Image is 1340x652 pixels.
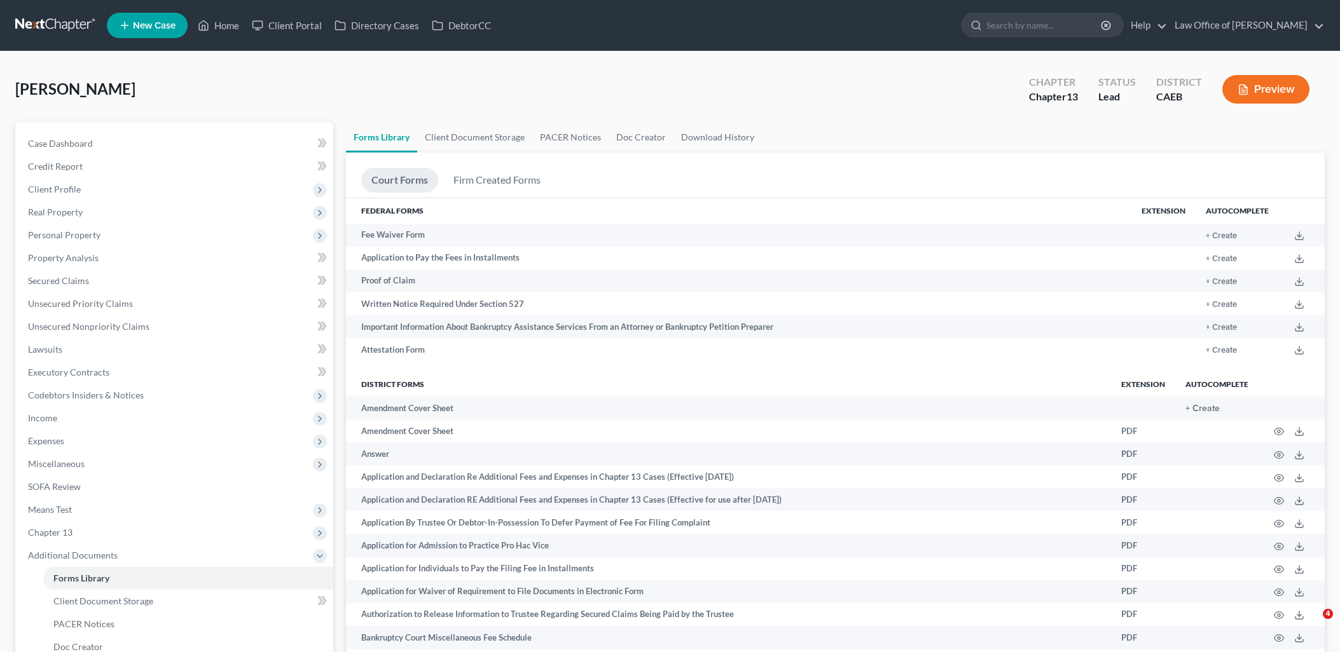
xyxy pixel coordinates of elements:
td: Application and Declaration Re Additional Fees and Expenses in Chapter 13 Cases (Effective [DATE]) [346,465,1111,488]
span: Additional Documents [28,550,118,560]
td: Application to Pay the Fees in Installments [346,247,1131,269]
th: Extension [1111,371,1175,397]
a: Firm Created Forms [443,168,551,193]
span: Property Analysis [28,252,99,263]
a: DebtorCC [425,14,497,37]
div: Chapter [1029,75,1078,90]
a: Unsecured Priority Claims [18,292,333,315]
button: + Create [1206,323,1237,332]
td: Amendment Cover Sheet [346,419,1111,442]
td: PDF [1111,488,1175,511]
td: PDF [1111,603,1175,626]
td: PDF [1111,511,1175,534]
span: Miscellaneous [28,458,85,469]
div: Lead [1098,90,1136,104]
span: New Case [133,21,176,31]
div: District [1156,75,1202,90]
a: Lawsuits [18,338,333,361]
span: Case Dashboard [28,138,93,149]
th: Extension [1131,198,1196,224]
th: Autocomplete [1175,371,1259,397]
a: Law Office of [PERSON_NAME] [1168,14,1324,37]
a: Secured Claims [18,269,333,292]
a: Client Portal [245,14,328,37]
span: Expenses [28,435,64,446]
a: Credit Report [18,155,333,178]
a: Case Dashboard [18,132,333,155]
a: Doc Creator [609,122,673,153]
td: PDF [1111,465,1175,488]
th: Autocomplete [1196,198,1279,224]
a: Unsecured Nonpriority Claims [18,315,333,338]
a: SOFA Review [18,475,333,498]
span: Forms Library [53,573,109,583]
td: PDF [1111,626,1175,649]
td: Application for Individuals to Pay the Filing Fee in Installments [346,557,1111,580]
td: Written Notice Required Under Section 527 [346,292,1131,315]
td: Important Information About Bankruptcy Assistance Services From an Attorney or Bankruptcy Petitio... [346,315,1131,338]
span: Lawsuits [28,344,62,355]
button: + Create [1206,301,1237,309]
button: + Create [1185,404,1220,413]
th: Federal Forms [346,198,1131,224]
a: PACER Notices [43,613,333,635]
a: PACER Notices [532,122,609,153]
td: Attestation Form [346,338,1131,361]
a: Home [191,14,245,37]
span: Executory Contracts [28,367,109,377]
td: Authorization to Release Information to Trustee Regarding Secured Claims Being Paid by the Trustee [346,603,1111,626]
iframe: Intercom live chat [1297,609,1327,639]
a: Help [1124,14,1167,37]
a: Court Forms [361,168,438,193]
span: Doc Creator [53,641,103,652]
td: Answer [346,442,1111,465]
div: Chapter [1029,90,1078,104]
td: Fee Waiver Form [346,224,1131,247]
span: PACER Notices [53,618,114,629]
span: Means Test [28,504,72,515]
span: Client Document Storage [53,595,153,606]
span: Real Property [28,207,83,217]
span: Codebtors Insiders & Notices [28,390,144,400]
a: Directory Cases [328,14,425,37]
a: Client Document Storage [43,590,333,613]
td: Proof of Claim [346,269,1131,292]
div: Status [1098,75,1136,90]
a: Executory Contracts [18,361,333,384]
th: District forms [346,371,1111,397]
span: 4 [1323,609,1333,619]
a: Download History [673,122,762,153]
input: Search by name... [986,13,1103,37]
td: Application for Waiver of Requirement to File Documents in Electronic Form [346,580,1111,603]
span: [PERSON_NAME] [15,79,135,98]
span: Personal Property [28,229,100,240]
td: Bankruptcy Court Miscellaneous Fee Schedule [346,626,1111,649]
span: SOFA Review [28,481,81,492]
button: + Create [1206,232,1237,240]
td: Application and Declaration RE Additional Fees and Expenses in Chapter 13 Cases (Effective for us... [346,488,1111,511]
span: Unsecured Nonpriority Claims [28,321,149,332]
span: 13 [1067,90,1078,102]
div: CAEB [1156,90,1202,104]
span: Income [28,412,57,423]
td: Application for Admission to Practice Pro Hac Vice [346,534,1111,557]
td: Amendment Cover Sheet [346,397,1111,419]
button: Preview [1222,75,1309,104]
span: Credit Report [28,161,83,172]
a: Forms Library [346,122,417,153]
td: PDF [1111,419,1175,442]
a: Property Analysis [18,247,333,269]
td: PDF [1111,580,1175,603]
td: PDF [1111,442,1175,465]
td: PDF [1111,557,1175,580]
a: Forms Library [43,567,333,590]
span: Secured Claims [28,275,89,286]
a: Client Document Storage [417,122,532,153]
td: PDF [1111,534,1175,557]
button: + Create [1206,278,1237,286]
span: Unsecured Priority Claims [28,298,133,309]
button: + Create [1206,255,1237,263]
button: + Create [1206,346,1237,355]
td: Application By Trustee Or Debtor-In-Possession To Defer Payment of Fee For Filing Complaint [346,511,1111,534]
span: Chapter 13 [28,527,73,538]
